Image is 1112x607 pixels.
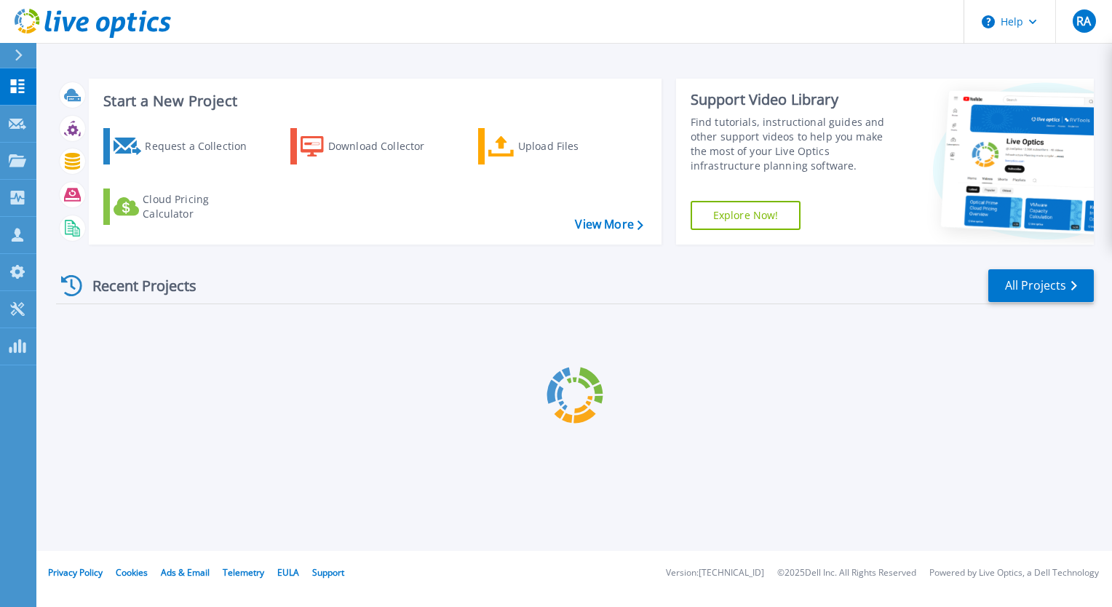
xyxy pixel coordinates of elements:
[116,566,148,579] a: Cookies
[691,201,801,230] a: Explore Now!
[575,218,643,231] a: View More
[691,115,900,173] div: Find tutorials, instructional guides and other support videos to help you make the most of your L...
[143,192,259,221] div: Cloud Pricing Calculator
[988,269,1094,302] a: All Projects
[1076,15,1091,27] span: RA
[103,189,266,225] a: Cloud Pricing Calculator
[277,566,299,579] a: EULA
[48,566,103,579] a: Privacy Policy
[223,566,264,579] a: Telemetry
[777,568,916,578] li: © 2025 Dell Inc. All Rights Reserved
[666,568,764,578] li: Version: [TECHNICAL_ID]
[145,132,261,161] div: Request a Collection
[161,566,210,579] a: Ads & Email
[312,566,344,579] a: Support
[478,128,640,164] a: Upload Files
[518,132,635,161] div: Upload Files
[328,132,445,161] div: Download Collector
[929,568,1099,578] li: Powered by Live Optics, a Dell Technology
[691,90,900,109] div: Support Video Library
[103,128,266,164] a: Request a Collection
[56,268,216,303] div: Recent Projects
[103,93,643,109] h3: Start a New Project
[290,128,453,164] a: Download Collector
